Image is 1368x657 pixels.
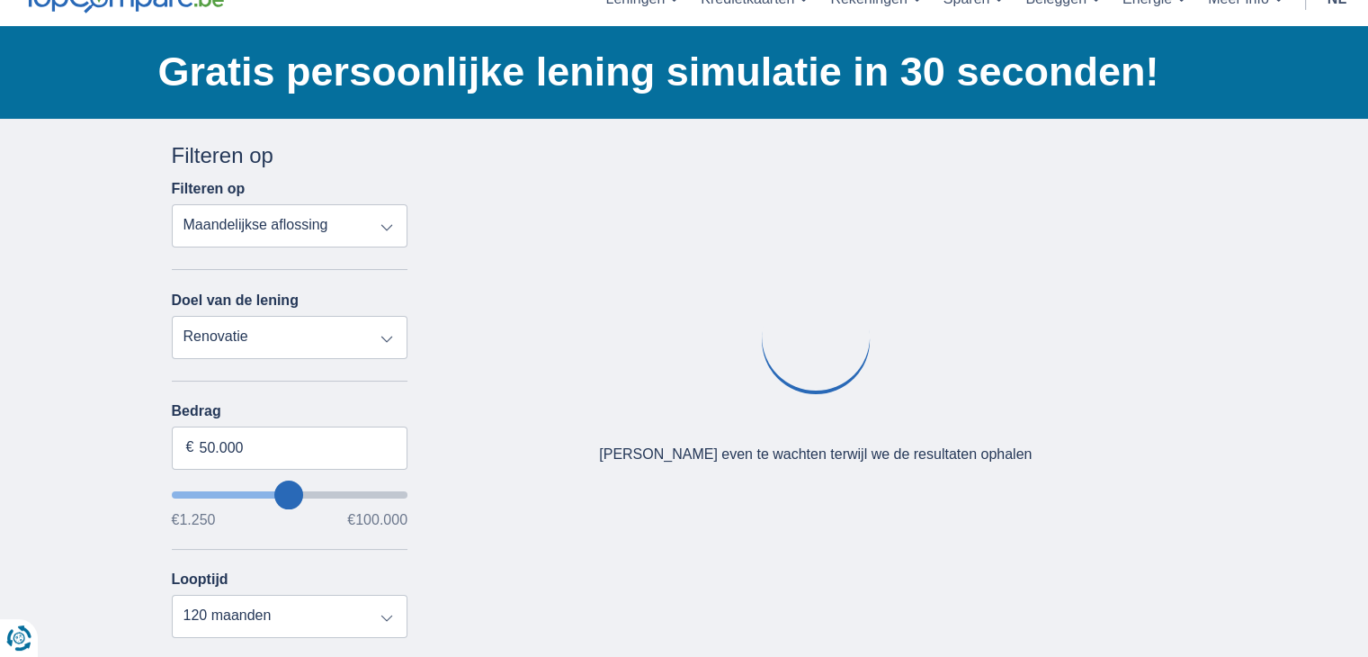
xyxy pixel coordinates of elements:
span: €1.250 [172,513,216,527]
span: €100.000 [347,513,407,527]
input: wantToBorrow [172,491,408,499]
label: Filteren op [172,181,246,197]
label: Looptijd [172,571,228,588]
span: € [186,437,194,458]
div: Filteren op [172,140,408,171]
label: Doel van de lening [172,292,299,309]
label: Bedrag [172,403,408,419]
div: [PERSON_NAME] even te wachten terwijl we de resultaten ophalen [599,445,1032,465]
h1: Gratis persoonlijke lening simulatie in 30 seconden! [158,44,1197,100]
